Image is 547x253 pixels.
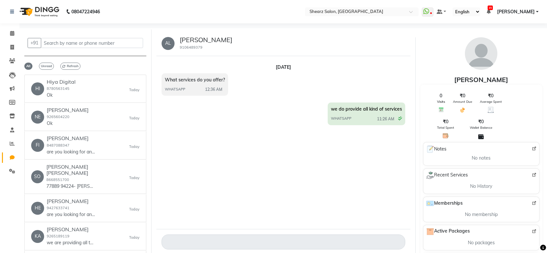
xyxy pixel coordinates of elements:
div: HI [31,82,44,95]
small: Today [129,87,140,93]
span: Amount Due [453,99,472,104]
span: WHATSAPP [331,116,351,121]
p: are you looking for any specific services? [47,149,95,155]
img: Total Spent Icon [443,133,449,139]
span: Active Packages [426,228,470,235]
img: Amount Due Icon [459,107,466,113]
span: No packages [468,239,495,246]
img: Average Spent Icon [488,107,494,113]
p: Ok [47,120,89,127]
div: SO [31,170,44,183]
span: Memberships [426,199,463,207]
small: 9265604220 [47,114,69,119]
small: Today [129,207,140,212]
span: Recent Services [426,171,468,179]
span: No membership [465,211,498,218]
img: avatar [465,37,497,70]
div: NE [31,111,44,124]
span: Average Spent [480,99,502,104]
span: ₹0 [488,92,493,99]
span: Visits [437,99,445,104]
p: 77889 94224- [PERSON_NAME] [46,183,95,190]
h6: [PERSON_NAME] [47,107,89,113]
h6: Hiya Digital [47,79,76,85]
small: 9427633741 [47,206,69,210]
div: FI [31,139,44,152]
span: Refresh [60,63,80,70]
img: logo [17,3,61,21]
b: 08047224946 [71,3,100,21]
span: [PERSON_NAME] [497,8,535,15]
small: Today [129,235,140,240]
small: 9106489379 [180,45,202,50]
p: we are providing all type of services for hair , skin, pedicure and make up [47,239,95,246]
button: +91 [28,38,41,48]
span: No History [470,183,492,190]
h6: [PERSON_NAME] [PERSON_NAME] [46,164,129,176]
span: 12:36 AM [205,87,222,92]
a: 15 [487,9,491,15]
span: No notes [472,155,491,162]
div: [PERSON_NAME] [420,75,542,85]
span: ₹0 [460,92,465,99]
small: Today [129,115,140,121]
span: ₹0 [478,118,484,125]
span: 11:26 AM [377,116,394,122]
span: ₹0 [443,118,448,125]
small: Today [129,144,140,150]
p: are you looking for any specific serivce ?? [47,211,95,218]
h6: [PERSON_NAME] [47,135,95,141]
input: Search by name or phone number [41,38,143,48]
div: AL [162,37,175,50]
span: Notes [426,145,446,153]
small: 9265189119 [47,234,69,238]
small: Today [129,175,140,181]
small: 8668551700 [46,177,69,182]
span: What services do you offer? [165,77,225,83]
span: we do provide all kind of services [331,106,402,112]
span: 0 [440,92,442,99]
span: Total Spent [437,125,454,130]
span: 15 [488,6,493,10]
span: WHATSAPP [165,87,185,92]
span: All [24,63,32,70]
p: Ok [47,92,76,99]
small: 8780563145 [47,86,69,91]
span: Unread [39,63,54,70]
div: KA [31,230,44,243]
h6: [PERSON_NAME] [47,198,95,204]
h6: [PERSON_NAME] [47,226,95,233]
span: Wallet Balance [470,125,492,130]
small: 8487088347 [47,143,69,148]
div: HE [31,202,44,215]
h5: [PERSON_NAME] [180,36,232,44]
strong: [DATE] [276,64,291,70]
